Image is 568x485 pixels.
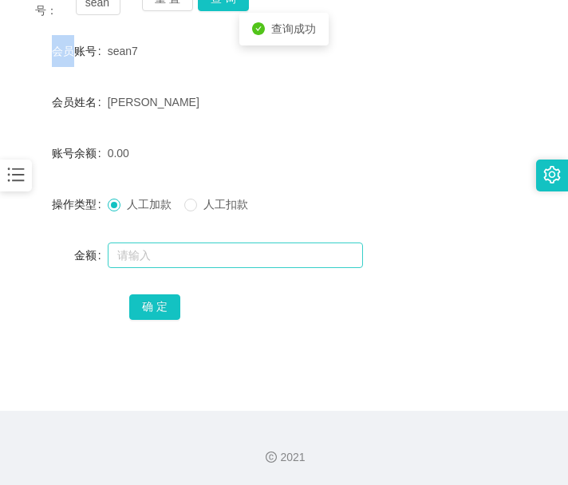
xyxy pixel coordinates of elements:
label: 操作类型 [52,198,108,211]
span: sean7 [108,45,138,57]
span: 人工加款 [120,198,178,211]
i: 图标: copyright [266,451,277,463]
label: 金额 [74,249,108,262]
div: 2021 [13,449,555,466]
button: 确 定 [129,294,180,320]
i: 图标: bars [6,164,26,185]
input: 请输入 [108,242,363,268]
span: 查询成功 [271,22,316,35]
label: 会员账号 [52,45,108,57]
span: [PERSON_NAME] [108,96,199,108]
i: icon: check-circle [252,22,265,35]
span: 人工扣款 [197,198,254,211]
label: 会员姓名 [52,96,108,108]
span: 0.00 [108,147,129,160]
label: 账号余额 [52,147,108,160]
i: 图标: setting [543,166,561,183]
